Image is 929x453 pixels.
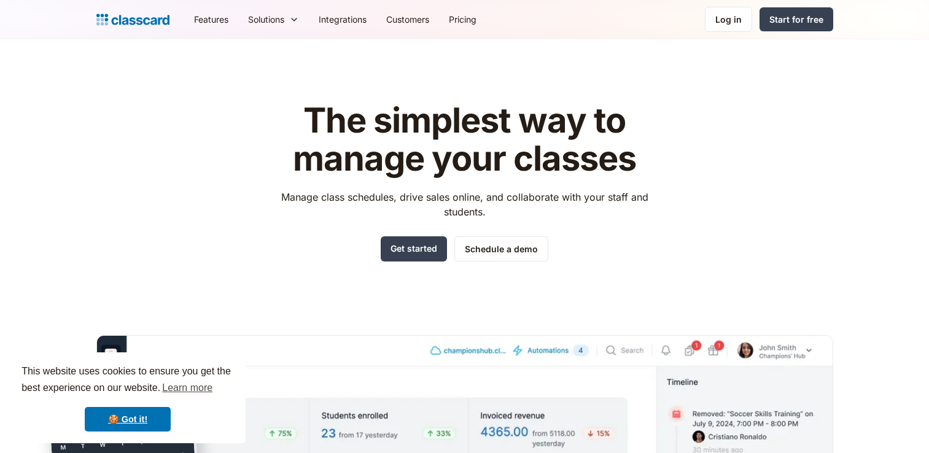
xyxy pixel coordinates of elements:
[769,13,823,26] div: Start for free
[376,6,439,33] a: Customers
[309,6,376,33] a: Integrations
[85,407,171,432] a: dismiss cookie message
[248,13,284,26] div: Solutions
[270,190,659,219] p: Manage class schedules, drive sales online, and collaborate with your staff and students.
[238,6,309,33] div: Solutions
[160,379,214,397] a: learn more about cookies
[21,364,234,397] span: This website uses cookies to ensure you get the best experience on our website.
[760,7,833,31] a: Start for free
[439,6,486,33] a: Pricing
[381,236,447,261] a: Get started
[270,102,659,177] h1: The simplest way to manage your classes
[715,13,742,26] div: Log in
[184,6,238,33] a: Features
[10,352,246,443] div: cookieconsent
[705,7,752,32] a: Log in
[454,236,548,261] a: Schedule a demo
[96,11,169,28] a: home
